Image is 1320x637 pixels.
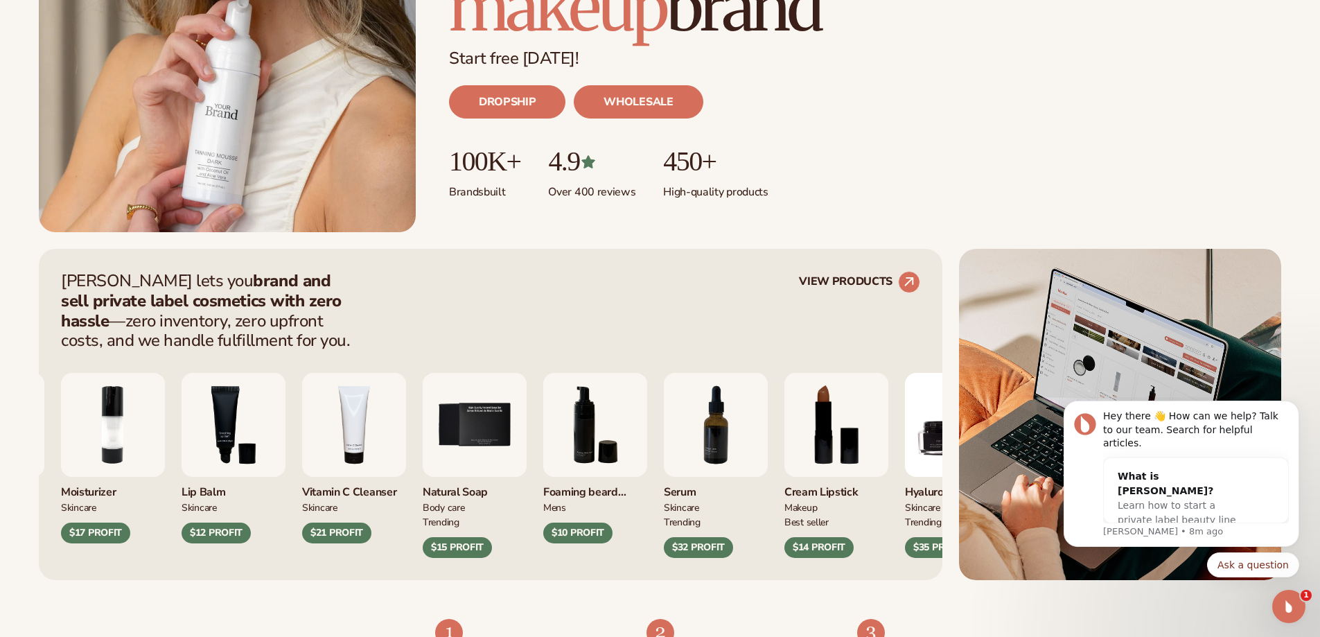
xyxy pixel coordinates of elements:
[548,177,635,200] p: Over 400 reviews
[543,500,647,514] div: mens
[784,537,854,558] div: $14 PROFIT
[905,514,1009,529] div: TRENDING
[548,146,635,177] p: 4.9
[302,500,406,514] div: Skincare
[61,373,165,543] div: 2 / 9
[61,373,165,477] img: Moisturizing lotion.
[784,514,888,529] div: BEST SELLER
[302,477,406,500] div: Vitamin C Cleanser
[905,373,1009,557] div: 9 / 9
[61,477,165,500] div: Moisturizer
[664,537,733,558] div: $32 PROFIT
[574,85,703,119] a: WHOLESALE
[664,514,768,529] div: TRENDING
[61,271,359,351] p: [PERSON_NAME] lets you —zero inventory, zero upfront costs, and we handle fulfillment for you.
[61,500,165,514] div: SKINCARE
[423,477,527,500] div: Natural Soap
[905,500,1009,514] div: SKINCARE
[905,537,974,558] div: $35 PROFIT
[543,523,613,543] div: $10 PROFIT
[302,373,406,543] div: 4 / 9
[543,373,647,477] img: Foaming beard wash.
[664,373,768,557] div: 7 / 9
[182,477,285,500] div: Lip Balm
[663,177,768,200] p: High-quality products
[1301,590,1312,601] span: 1
[449,177,520,200] p: Brands built
[1043,397,1320,630] iframe: Intercom notifications message
[449,85,565,119] a: DROPSHIP
[423,537,492,558] div: $15 PROFIT
[182,373,285,477] img: Smoothing lip balm.
[543,477,647,500] div: Foaming beard wash
[182,500,285,514] div: SKINCARE
[784,477,888,500] div: Cream Lipstick
[664,373,768,477] img: Collagen and retinol serum.
[784,500,888,514] div: MAKEUP
[905,477,1009,500] div: Hyaluronic moisturizer
[449,49,1281,69] p: Start free [DATE]!
[543,373,647,543] div: 6 / 9
[423,373,527,557] div: 5 / 9
[302,373,406,477] img: Vitamin c cleanser.
[423,373,527,477] img: Nature bar of soap.
[784,373,888,477] img: Luxury cream lipstick.
[423,514,527,529] div: TRENDING
[182,373,285,543] div: 3 / 9
[302,523,371,543] div: $21 PROFIT
[61,523,130,543] div: $17 PROFIT
[959,249,1281,580] img: Shopify Image 5
[423,500,527,514] div: BODY Care
[799,271,920,293] a: VIEW PRODUCTS
[784,373,888,557] div: 8 / 9
[905,373,1009,477] img: Hyaluronic Moisturizer
[664,477,768,500] div: Serum
[1272,590,1305,623] iframe: Intercom live chat
[61,270,342,332] strong: brand and sell private label cosmetics with zero hassle
[663,146,768,177] p: 450+
[664,500,768,514] div: SKINCARE
[182,523,251,543] div: $12 PROFIT
[449,146,520,177] p: 100K+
